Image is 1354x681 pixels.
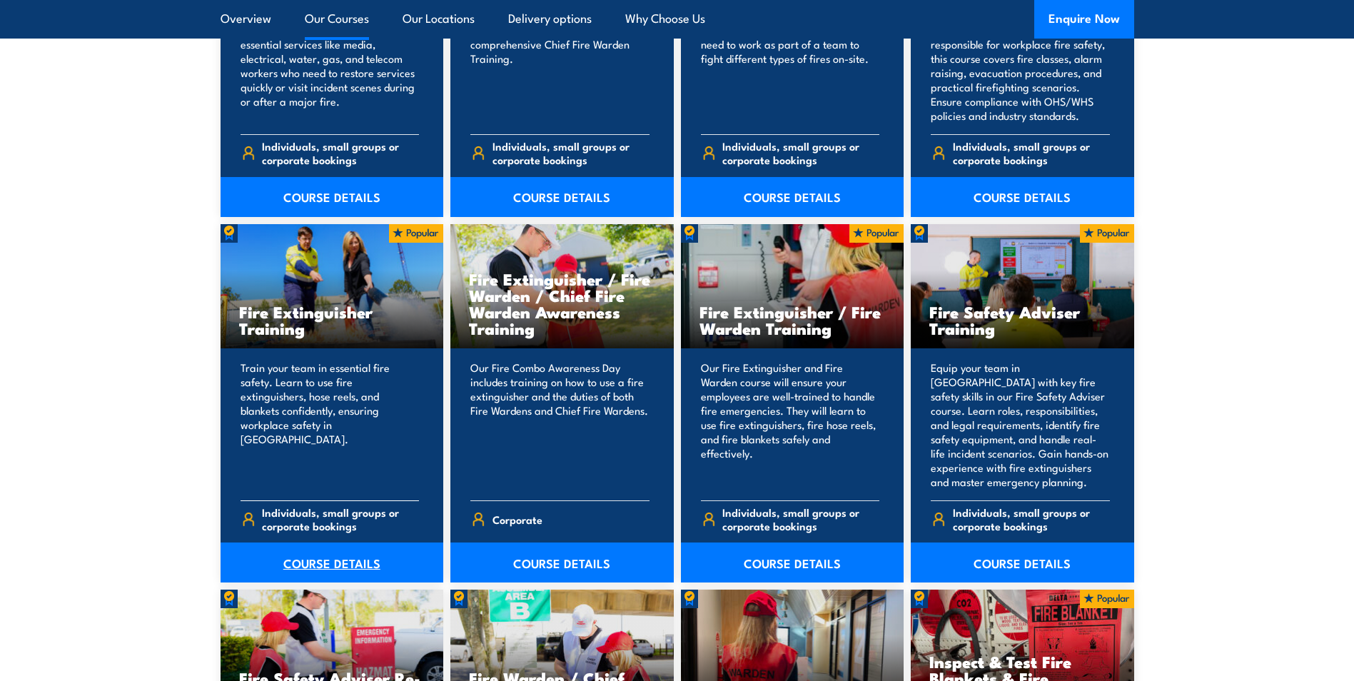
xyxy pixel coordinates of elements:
[722,139,879,166] span: Individuals, small groups or corporate bookings
[681,543,904,582] a: COURSE DETAILS
[241,360,420,489] p: Train your team in essential fire safety. Learn to use fire extinguishers, hose reels, and blanke...
[911,543,1134,582] a: COURSE DETAILS
[469,271,655,336] h3: Fire Extinguisher / Fire Warden / Chief Fire Warden Awareness Training
[722,505,879,533] span: Individuals, small groups or corporate bookings
[931,360,1110,489] p: Equip your team in [GEOGRAPHIC_DATA] with key fire safety skills in our Fire Safety Adviser cours...
[450,543,674,582] a: COURSE DETAILS
[239,303,425,336] h3: Fire Extinguisher Training
[492,508,542,530] span: Corporate
[701,360,880,489] p: Our Fire Extinguisher and Fire Warden course will ensure your employees are well-trained to handl...
[929,303,1116,336] h3: Fire Safety Adviser Training
[681,177,904,217] a: COURSE DETAILS
[450,177,674,217] a: COURSE DETAILS
[953,505,1110,533] span: Individuals, small groups or corporate bookings
[221,177,444,217] a: COURSE DETAILS
[492,139,650,166] span: Individuals, small groups or corporate bookings
[262,139,419,166] span: Individuals, small groups or corporate bookings
[699,303,886,336] h3: Fire Extinguisher / Fire Warden Training
[221,543,444,582] a: COURSE DETAILS
[953,139,1110,166] span: Individuals, small groups or corporate bookings
[911,177,1134,217] a: COURSE DETAILS
[262,505,419,533] span: Individuals, small groups or corporate bookings
[470,360,650,489] p: Our Fire Combo Awareness Day includes training on how to use a fire extinguisher and the duties o...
